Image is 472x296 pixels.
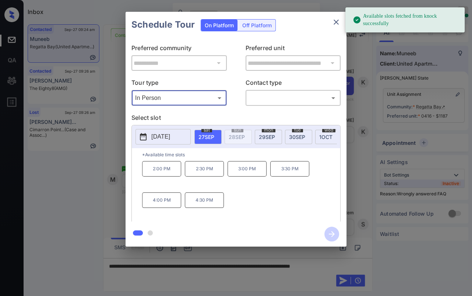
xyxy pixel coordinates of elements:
[329,15,344,29] button: close
[315,130,342,144] div: date-select
[185,161,224,177] p: 2:30 PM
[198,134,214,140] span: 27 SEP
[142,148,340,161] p: *Available time slots
[142,192,181,208] p: 4:00 PM
[322,128,335,132] span: wed
[246,43,341,55] p: Preferred unit
[270,161,309,177] p: 3:30 PM
[319,134,332,140] span: 1 OCT
[255,130,282,144] div: date-select
[320,224,344,244] button: btn-next
[142,161,181,177] p: 2:00 PM
[194,130,222,144] div: date-select
[126,12,201,38] h2: Schedule Tour
[131,43,227,55] p: Preferred community
[185,192,224,208] p: 4:30 PM
[289,134,305,140] span: 30 SEP
[151,132,170,141] p: [DATE]
[259,134,275,140] span: 29 SEP
[246,78,341,90] p: Contact type
[135,129,191,144] button: [DATE]
[201,128,212,132] span: sat
[201,20,237,31] div: On Platform
[131,113,341,125] p: Select slot
[292,128,303,132] span: tue
[228,161,267,177] p: 3:00 PM
[239,20,275,31] div: Off Platform
[133,92,225,104] div: In Person
[285,130,312,144] div: date-select
[262,128,275,132] span: mon
[131,78,227,90] p: Tour type
[353,10,459,30] div: Available slots fetched from knock successfully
